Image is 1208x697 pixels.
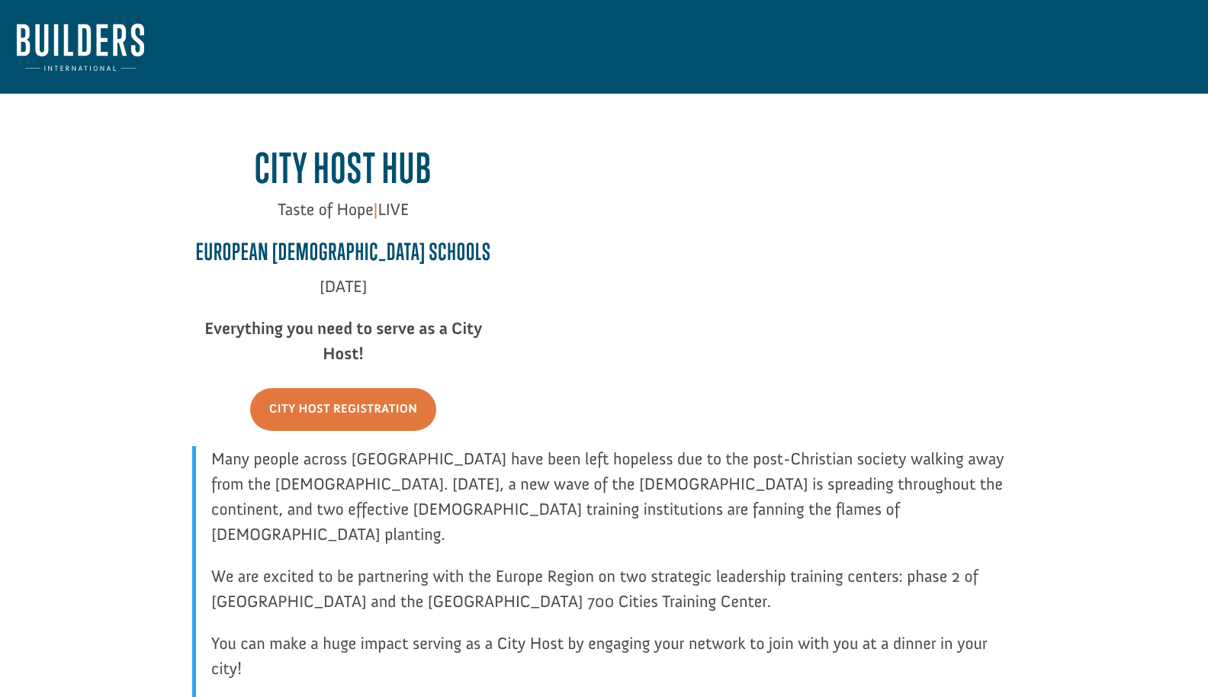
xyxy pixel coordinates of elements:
[374,199,378,220] span: |
[255,143,432,192] span: City Host Hub
[211,566,978,612] span: We are excited to be partnering with the Europe Region on two strategic leadership training cente...
[192,274,494,316] p: [DATE]
[196,238,491,265] strong: European [DEMOGRAPHIC_DATA] Schools
[250,388,436,430] a: City Host Registration
[204,318,482,364] strong: Everything you need to serve as a City Host!
[211,448,1004,544] span: Many people across [GEOGRAPHIC_DATA] have been left hopeless due to the post-Christian society wa...
[540,127,1016,394] iframe: TOH EU City Host greeting
[17,24,144,71] img: Builders International
[211,633,988,679] span: You can make a huge impact serving as a City Host by engaging your network to join with you at a ...
[278,199,409,220] span: Taste of Hope LIVE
